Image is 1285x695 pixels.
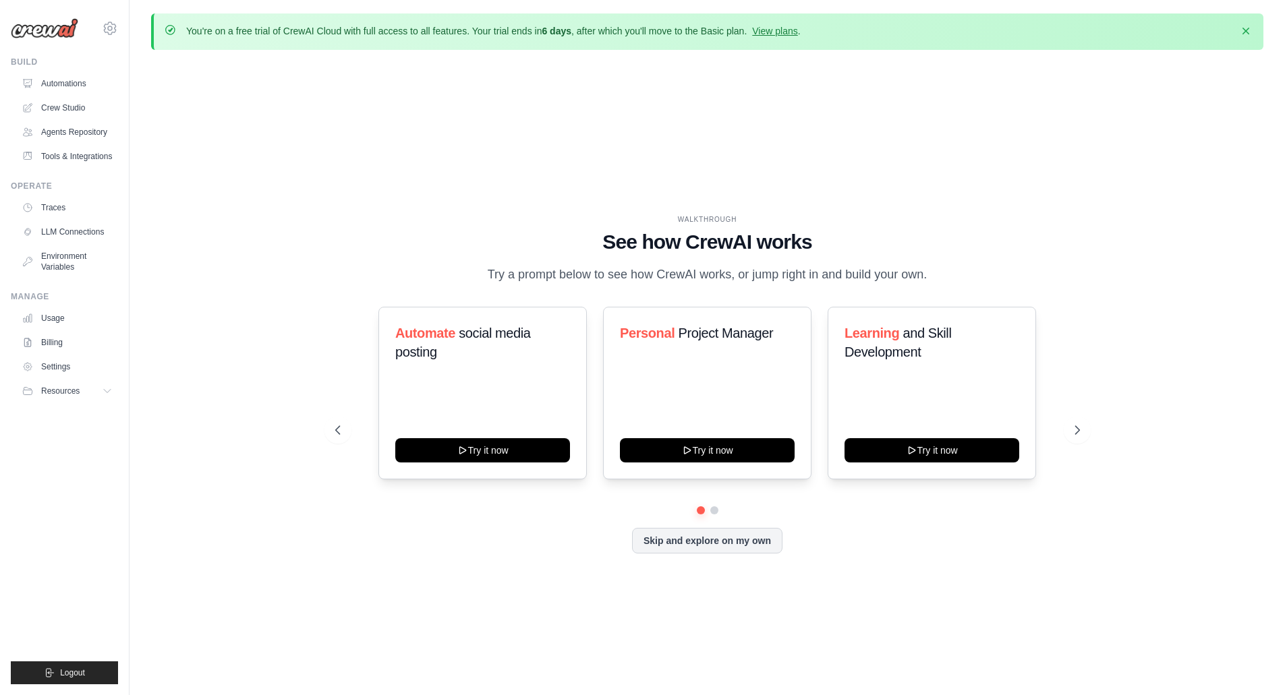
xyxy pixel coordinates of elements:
[11,661,118,684] button: Logout
[542,26,571,36] strong: 6 days
[16,146,118,167] a: Tools & Integrations
[16,197,118,218] a: Traces
[41,386,80,396] span: Resources
[60,667,85,678] span: Logout
[845,438,1019,462] button: Try it now
[16,97,118,119] a: Crew Studio
[395,326,455,340] span: Automate
[395,326,531,359] span: social media posting
[752,26,797,36] a: View plans
[678,326,773,340] span: Project Manager
[16,380,118,402] button: Resources
[11,18,78,38] img: Logo
[11,291,118,302] div: Manage
[845,326,899,340] span: Learning
[632,528,782,553] button: Skip and explore on my own
[16,221,118,243] a: LLM Connections
[11,57,118,67] div: Build
[11,181,118,191] div: Operate
[620,438,795,462] button: Try it now
[186,24,801,38] p: You're on a free trial of CrewAI Cloud with full access to all features. Your trial ends in , aft...
[16,356,118,377] a: Settings
[335,230,1080,254] h1: See how CrewAI works
[335,214,1080,224] div: WALKTHROUGH
[16,332,118,353] a: Billing
[16,73,118,94] a: Automations
[16,121,118,143] a: Agents Repository
[16,245,118,278] a: Environment Variables
[481,265,934,284] p: Try a prompt below to see how CrewAI works, or jump right in and build your own.
[845,326,951,359] span: and Skill Development
[395,438,570,462] button: Try it now
[16,307,118,329] a: Usage
[620,326,675,340] span: Personal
